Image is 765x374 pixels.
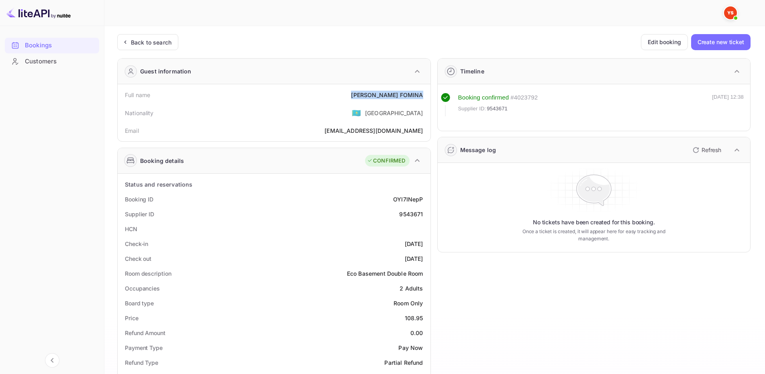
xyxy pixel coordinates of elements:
[405,240,423,248] div: [DATE]
[5,54,99,69] div: Customers
[125,195,153,203] div: Booking ID
[367,157,405,165] div: CONFIRMED
[400,284,423,293] div: 2 Adults
[398,344,423,352] div: Pay Now
[125,299,154,307] div: Board type
[125,314,139,322] div: Price
[365,109,423,117] div: [GEOGRAPHIC_DATA]
[324,126,423,135] div: [EMAIL_ADDRESS][DOMAIN_NAME]
[347,269,423,278] div: Eco Basement Double Room
[533,218,655,226] p: No tickets have been created for this booking.
[125,180,192,189] div: Status and reservations
[25,57,95,66] div: Customers
[125,109,154,117] div: Nationality
[641,34,688,50] button: Edit booking
[399,210,423,218] div: 9543671
[125,126,139,135] div: Email
[460,67,484,75] div: Timeline
[131,38,171,47] div: Back to search
[351,91,423,99] div: [PERSON_NAME] FOMINA
[5,54,99,69] a: Customers
[125,269,171,278] div: Room description
[125,358,158,367] div: Refund Type
[125,240,148,248] div: Check-in
[405,254,423,263] div: [DATE]
[712,93,744,116] div: [DATE] 12:38
[384,358,423,367] div: Partial Refund
[125,225,137,233] div: HCN
[125,344,163,352] div: Payment Type
[410,329,423,337] div: 0.00
[140,67,192,75] div: Guest information
[724,6,737,19] img: Yandex Support
[125,254,151,263] div: Check out
[140,157,184,165] div: Booking details
[125,91,150,99] div: Full name
[510,93,538,102] div: # 4023792
[688,144,724,157] button: Refresh
[25,41,95,50] div: Bookings
[45,353,59,368] button: Collapse navigation
[487,105,508,113] span: 9543671
[460,146,496,154] div: Message log
[393,195,423,203] div: OYI7INepP
[5,38,99,53] a: Bookings
[405,314,423,322] div: 108.95
[691,34,751,50] button: Create new ticket
[394,299,423,307] div: Room Only
[6,6,71,19] img: LiteAPI logo
[125,210,154,218] div: Supplier ID
[125,284,160,293] div: Occupancies
[458,93,509,102] div: Booking confirmed
[125,329,165,337] div: Refund Amount
[352,106,361,120] span: United States
[702,146,721,154] p: Refresh
[510,228,678,242] p: Once a ticket is created, it will appear here for easy tracking and management.
[458,105,486,113] span: Supplier ID:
